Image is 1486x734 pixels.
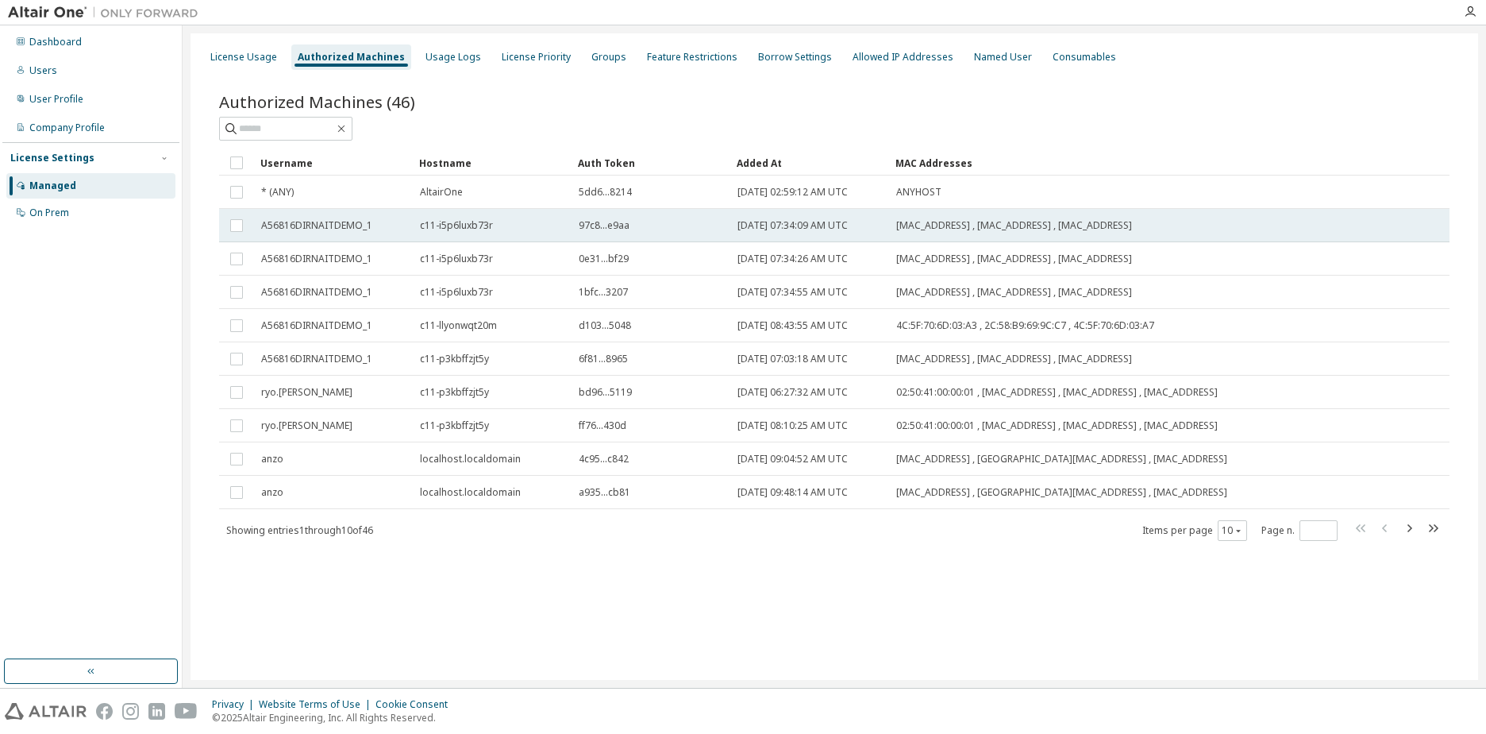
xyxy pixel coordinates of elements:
[419,150,565,176] div: Hostname
[896,486,1227,499] span: [MAC_ADDRESS] , [GEOGRAPHIC_DATA][MAC_ADDRESS] , [MAC_ADDRESS]
[420,286,493,299] span: c11-i5p6luxb73r
[647,51,737,64] div: Feature Restrictions
[896,286,1132,299] span: [MAC_ADDRESS] , [MAC_ADDRESS] , [MAC_ADDRESS]
[737,486,848,499] span: [DATE] 09:48:14 AM UTC
[420,253,493,265] span: c11-i5p6luxb73r
[420,419,489,432] span: c11-p3kbffzjt5y
[298,51,405,64] div: Authorized Machines
[737,150,883,176] div: Added At
[148,703,165,720] img: linkedin.svg
[420,319,497,332] span: c11-llyonwqt20m
[737,219,848,232] span: [DATE] 07:34:09 AM UTC
[896,319,1154,332] span: 4C:5F:70:6D:03:A3 , 2C:58:B9:69:9C:C7 , 4C:5F:70:6D:03:A7
[219,91,415,113] span: Authorized Machines (46)
[261,453,283,466] span: anzo
[579,219,629,232] span: 97c8...e9aa
[737,386,848,399] span: [DATE] 06:27:32 AM UTC
[758,51,832,64] div: Borrow Settings
[737,286,848,299] span: [DATE] 07:34:55 AM UTC
[8,5,206,21] img: Altair One
[261,319,372,332] span: A56816DIRNAITDEMO_1
[1053,51,1116,64] div: Consumables
[579,286,628,299] span: 1bfc...3207
[425,51,481,64] div: Usage Logs
[579,386,632,399] span: bd96...5119
[591,51,626,64] div: Groups
[420,353,489,365] span: c11-p3kbffzjt5y
[895,150,1283,176] div: MAC Addresses
[896,453,1227,466] span: [MAC_ADDRESS] , [GEOGRAPHIC_DATA][MAC_ADDRESS] , [MAC_ADDRESS]
[896,186,941,199] span: ANYHOST
[896,253,1132,265] span: [MAC_ADDRESS] , [MAC_ADDRESS] , [MAC_ADDRESS]
[579,319,631,332] span: d103...5048
[502,51,571,64] div: License Priority
[261,419,352,432] span: ryo.[PERSON_NAME]
[737,419,848,432] span: [DATE] 08:10:25 AM UTC
[896,353,1132,365] span: [MAC_ADDRESS] , [MAC_ADDRESS] , [MAC_ADDRESS]
[260,150,406,176] div: Username
[578,150,724,176] div: Auth Token
[261,219,372,232] span: A56816DIRNAITDEMO_1
[737,186,848,199] span: [DATE] 02:59:12 AM UTC
[896,386,1218,399] span: 02:50:41:00:00:01 , [MAC_ADDRESS] , [MAC_ADDRESS] , [MAC_ADDRESS]
[5,703,87,720] img: altair_logo.svg
[853,51,953,64] div: Allowed IP Addresses
[122,703,139,720] img: instagram.svg
[175,703,198,720] img: youtube.svg
[261,353,372,365] span: A56816DIRNAITDEMO_1
[29,122,105,134] div: Company Profile
[96,703,113,720] img: facebook.svg
[737,319,848,332] span: [DATE] 08:43:55 AM UTC
[737,253,848,265] span: [DATE] 07:34:26 AM UTC
[261,486,283,499] span: anzo
[375,698,457,711] div: Cookie Consent
[420,219,493,232] span: c11-i5p6luxb73r
[896,219,1132,232] span: [MAC_ADDRESS] , [MAC_ADDRESS] , [MAC_ADDRESS]
[261,186,294,199] span: * (ANY)
[1222,524,1243,537] button: 10
[10,152,94,164] div: License Settings
[974,51,1032,64] div: Named User
[29,207,69,219] div: On Prem
[29,93,83,106] div: User Profile
[579,253,629,265] span: 0e31...bf29
[579,353,628,365] span: 6f81...8965
[259,698,375,711] div: Website Terms of Use
[210,51,277,64] div: License Usage
[420,486,521,499] span: localhost.localdomain
[261,386,352,399] span: ryo.[PERSON_NAME]
[737,453,848,466] span: [DATE] 09:04:52 AM UTC
[896,419,1218,432] span: 02:50:41:00:00:01 , [MAC_ADDRESS] , [MAC_ADDRESS] , [MAC_ADDRESS]
[261,253,372,265] span: A56816DIRNAITDEMO_1
[261,286,372,299] span: A56816DIRNAITDEMO_1
[1142,520,1247,541] span: Items per page
[579,486,630,499] span: a935...cb81
[29,64,57,77] div: Users
[212,711,457,724] p: © 2025 Altair Engineering, Inc. All Rights Reserved.
[29,36,82,48] div: Dashboard
[579,419,626,432] span: ff76...430d
[212,698,259,711] div: Privacy
[737,353,848,365] span: [DATE] 07:03:18 AM UTC
[579,453,629,466] span: 4c95...c842
[226,523,373,537] span: Showing entries 1 through 10 of 46
[420,386,489,399] span: c11-p3kbffzjt5y
[420,453,521,466] span: localhost.localdomain
[1261,520,1338,541] span: Page n.
[29,180,76,192] div: Managed
[579,186,632,199] span: 5dd6...8214
[420,186,463,199] span: AltairOne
